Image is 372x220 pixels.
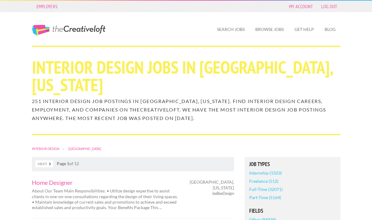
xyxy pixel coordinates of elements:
[249,193,281,202] a: Part-Time (5164)
[249,185,283,193] a: Full-Time (32071)
[318,2,340,11] a: Log Out
[32,188,181,210] p: About Our Team Main Responsibilities: • Utilize design expertise to assist clients in one-on-one ...
[57,161,69,166] strong: Page 1
[290,22,319,36] a: Get Help
[35,160,53,167] a: Next
[32,58,340,94] h1: Interior Design Jobs in [GEOGRAPHIC_DATA], [US_STATE]
[32,25,105,36] a: The Creative Loft
[249,208,336,214] h5: Fields
[33,2,61,11] a: Employers
[249,169,282,177] a: Internship (1503)
[32,97,340,122] h2: 251 Interior Design job postings in [GEOGRAPHIC_DATA], [US_STATE]. Find Interior Design careers, ...
[320,22,340,36] a: Blog
[250,22,289,36] a: Browse Jobs
[32,157,234,171] nav: of 12
[32,147,59,151] a: Interior Design
[190,179,234,190] span: [GEOGRAPHIC_DATA], [US_STATE]
[68,147,101,151] a: [GEOGRAPHIC_DATA]
[32,179,181,185] a: Home Designer
[286,2,316,11] a: My Account
[249,162,336,167] h5: Job Types
[212,22,250,36] a: Search Jobs
[249,177,278,185] a: Freelance (512)
[212,191,234,196] em: beBeeDesign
